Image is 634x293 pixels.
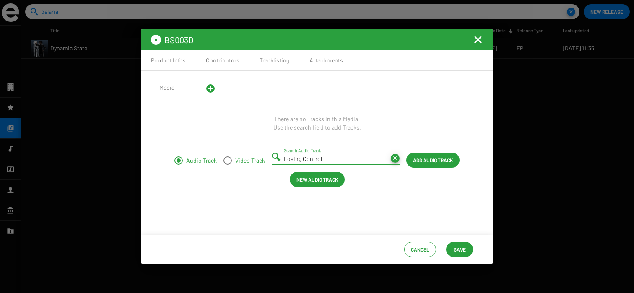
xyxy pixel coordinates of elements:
mat-icon: close [391,154,399,162]
span: Add Audio Track [413,153,453,168]
div: Attachments [309,56,343,65]
button: Save [446,242,473,257]
p: There are no Tracks in this Media. Use the search field to add Tracks. [154,105,480,142]
div: Tracklisting [260,56,289,65]
span: Video Track [232,156,265,165]
span: Audio Track [183,156,217,165]
span: BS003D [164,35,193,45]
button: Add Audio Track [406,153,460,168]
span: Cancel [411,242,429,257]
div: Contributors [206,56,239,65]
mat-icon: add_circle [205,83,216,93]
div: Product Infos [151,56,186,65]
div: Media 1 [159,83,178,92]
button: Clear [391,154,400,163]
span: New Audio Track [296,172,338,187]
span: Save [454,242,466,257]
button: Fermer la fenêtre [473,35,483,45]
button: Cancel [404,242,436,257]
button: New Audio Track [290,172,345,187]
